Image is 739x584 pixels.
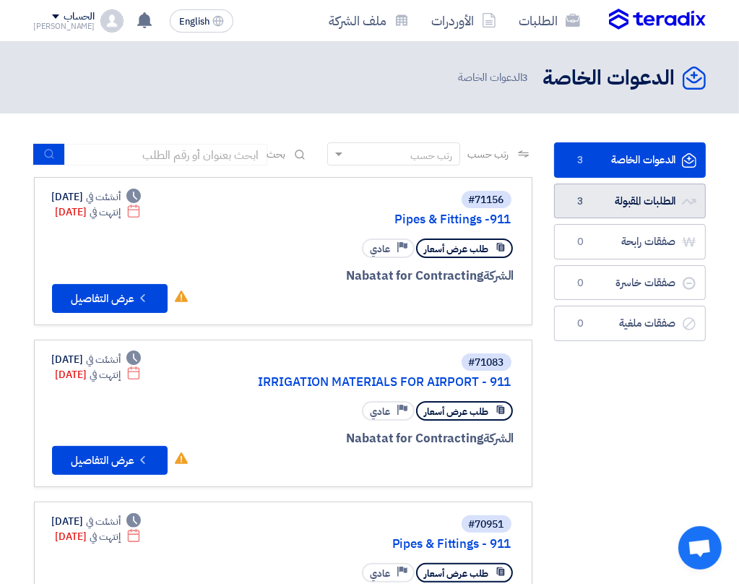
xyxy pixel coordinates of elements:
[86,352,121,367] span: أنشئت في
[371,242,391,256] span: عادي
[522,69,529,85] span: 3
[572,194,589,209] span: 3
[554,184,706,219] a: الطلبات المقبولة3
[508,4,592,38] a: الطلبات
[467,147,509,162] span: رتب حسب
[86,514,121,529] span: أنشئت في
[572,276,589,291] span: 0
[410,148,452,163] div: رتب حسب
[425,567,489,580] span: طلب عرض أسعار
[201,429,514,448] div: Nabatat for Contracting
[34,22,95,30] div: [PERSON_NAME]
[90,529,121,544] span: إنتهت في
[52,284,168,313] button: عرض التفاصيل
[425,405,489,418] span: طلب عرض أسعار
[371,405,391,418] span: عادي
[572,317,589,331] span: 0
[65,144,267,166] input: ابحث بعنوان أو رقم الطلب
[371,567,391,580] span: عادي
[572,153,589,168] span: 3
[222,538,511,551] a: Pipes & Fittings - 911
[90,367,121,382] span: إنتهت في
[469,520,504,530] div: #70951
[56,205,142,220] div: [DATE]
[52,446,168,475] button: عرض التفاصيل
[52,514,142,529] div: [DATE]
[222,213,511,226] a: Pipes & Fittings -911
[543,64,675,93] h2: الدعوات الخاصة
[100,9,124,33] img: profile_test.png
[554,224,706,259] a: صفقات رابحة0
[572,235,589,249] span: 0
[318,4,420,38] a: ملف الشركة
[678,526,722,570] div: Open chat
[170,9,233,33] button: English
[52,352,142,367] div: [DATE]
[64,11,95,23] div: الحساب
[554,265,706,301] a: صفقات خاسرة0
[56,529,142,544] div: [DATE]
[90,205,121,220] span: إنتهت في
[86,189,121,205] span: أنشئت في
[554,306,706,341] a: صفقات ملغية0
[425,242,489,256] span: طلب عرض أسعار
[52,189,142,205] div: [DATE]
[201,267,514,285] div: Nabatat for Contracting
[483,267,514,285] span: الشركة
[483,429,514,447] span: الشركة
[222,376,511,389] a: IRRIGATION MATERIALS FOR AIRPORT - 911
[420,4,508,38] a: الأوردرات
[267,147,286,162] span: بحث
[554,142,706,178] a: الدعوات الخاصة3
[469,358,504,368] div: #71083
[609,9,706,30] img: Teradix logo
[458,69,532,86] span: الدعوات الخاصة
[469,195,504,205] div: #71156
[56,367,142,382] div: [DATE]
[179,17,209,27] span: English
